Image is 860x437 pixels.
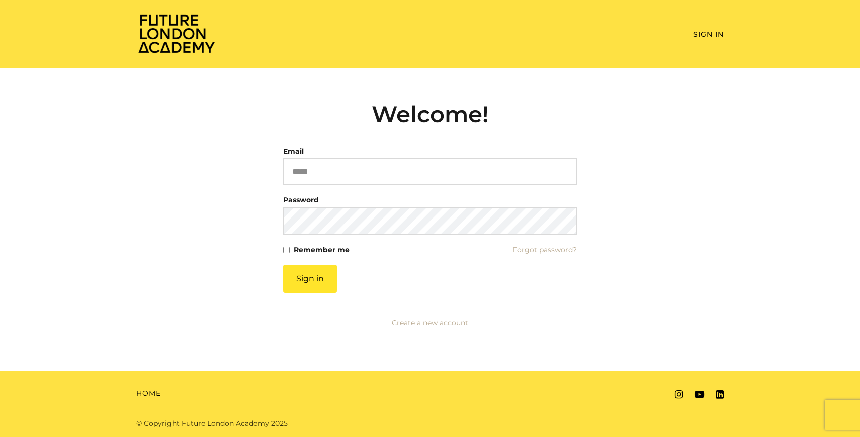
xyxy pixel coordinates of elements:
a: Sign In [693,30,724,39]
h2: Welcome! [283,101,577,128]
label: Email [283,144,304,158]
label: Remember me [294,243,350,257]
a: Forgot password? [512,243,577,257]
div: © Copyright Future London Academy 2025 [128,418,430,429]
a: Home [136,388,161,399]
img: Home Page [136,13,217,54]
button: Sign in [283,265,337,293]
a: Create a new account [392,318,468,327]
label: Password [283,193,319,207]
